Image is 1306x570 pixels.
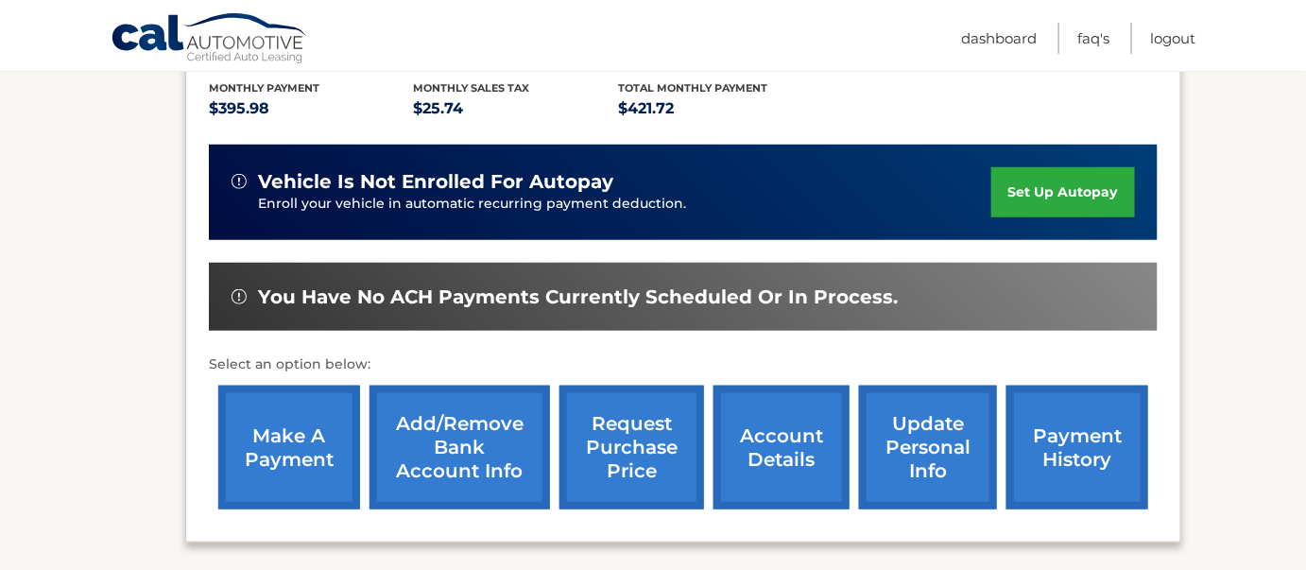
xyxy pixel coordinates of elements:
[713,386,850,510] a: account details
[258,170,613,194] span: vehicle is not enrolled for autopay
[258,194,991,215] p: Enroll your vehicle in automatic recurring payment deduction.
[559,386,704,510] a: request purchase price
[1150,23,1195,54] a: Logout
[209,354,1158,376] p: Select an option below:
[618,81,767,95] span: Total Monthly Payment
[209,95,414,122] p: $395.98
[209,81,319,95] span: Monthly Payment
[414,95,619,122] p: $25.74
[991,167,1135,217] a: set up autopay
[1006,386,1148,510] a: payment history
[232,174,247,189] img: alert-white.svg
[961,23,1037,54] a: Dashboard
[218,386,360,510] a: make a payment
[232,289,247,304] img: alert-white.svg
[369,386,550,510] a: Add/Remove bank account info
[258,285,898,309] span: You have no ACH payments currently scheduled or in process.
[414,81,530,95] span: Monthly sales Tax
[859,386,997,510] a: update personal info
[618,95,823,122] p: $421.72
[1077,23,1109,54] a: FAQ's
[111,12,309,67] a: Cal Automotive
